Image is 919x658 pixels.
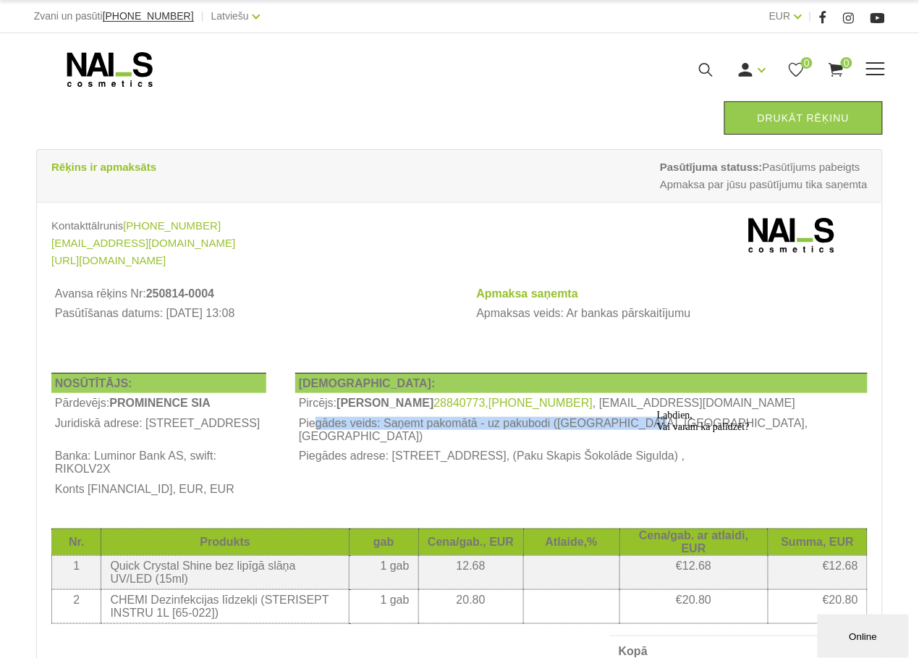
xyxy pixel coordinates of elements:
[103,10,194,22] span: [PHONE_NUMBER]
[418,589,523,623] td: 20.80
[619,528,768,555] th: Cena/gab. ar atlaidi, EUR
[51,217,449,235] div: Kontakttālrunis
[619,589,768,623] td: €20.80
[476,287,578,300] strong: Apmaksa saņemta
[109,397,211,409] b: PROMINENCE SIA
[523,528,619,555] th: Atlaide,%
[6,6,98,28] span: Labdien, Vai varam kā palīdzēt?
[51,304,444,324] td: Pasūtīšanas datums: [DATE] 13:08
[51,373,266,393] th: NOSŪTĪTĀJS:
[660,159,868,193] span: Pasūtījums pabeigts Apmaksa par jūsu pasūtījumu tika saņemta
[51,324,444,344] td: Avansa rēķins izdrukāts: [DATE] 08:08:15
[295,393,868,413] td: Pircējs: , [EMAIL_ADDRESS][DOMAIN_NAME]
[51,235,235,252] a: [EMAIL_ADDRESS][DOMAIN_NAME]
[619,645,648,657] strong: Kopā
[724,101,883,135] a: Drukāt rēķinu
[818,612,912,658] iframe: chat widget
[6,6,266,29] div: Labdien,Vai varam kā palīdzēt?
[619,555,768,589] td: €12.68
[51,479,266,499] th: Konts [FINANCIAL_ID], EUR, EUR
[349,528,418,555] th: gab
[349,555,418,589] td: 1 gab
[295,447,868,480] td: Piegādes adrese: [STREET_ADDRESS], (Paku Skapis Šokolāde Sigulda) ,
[201,7,204,25] span: |
[660,161,763,173] strong: Pasūtījuma statuss:
[51,413,266,447] th: Juridiskā adrese: [STREET_ADDRESS]
[801,57,813,69] span: 0
[52,555,101,589] td: 1
[101,555,349,589] td: Quick Crystal Shine bez lipīgā slāņa UV/LED (15ml)
[51,161,156,173] strong: Rēķins ir apmaksāts
[51,284,444,304] th: Avansa rēķins Nr:
[295,413,868,447] td: Piegādes veids: Saņemt pakomātā - uz pakubodi ([GEOGRAPHIC_DATA], [GEOGRAPHIC_DATA], [GEOGRAPHIC_...
[51,393,266,413] td: Pārdevējs:
[123,217,221,235] a: [PHONE_NUMBER]
[809,7,812,25] span: |
[841,57,852,69] span: 0
[211,7,249,25] a: Latviešu
[52,528,101,555] th: Nr.
[101,589,349,623] td: CHEMI Dezinfekcijas līdzekļi (STERISEPT INSTRU 1L [65-022])
[769,7,791,25] a: EUR
[51,252,166,269] a: [URL][DOMAIN_NAME]
[51,447,266,480] th: Banka: Luminor Bank AS, swift: RIKOLV2X
[52,589,101,623] td: 2
[34,7,194,25] div: Zvani un pasūti
[295,373,868,393] th: [DEMOGRAPHIC_DATA]:
[418,528,523,555] th: Cena/gab., EUR
[787,61,805,79] a: 0
[651,404,912,607] iframe: chat widget
[434,397,593,410] a: 28840773,[PHONE_NUMBER]
[103,11,194,22] a: [PHONE_NUMBER]
[336,397,433,409] b: [PERSON_NAME]
[101,528,349,555] th: Produkts
[473,304,868,324] td: Apmaksas veids: Ar bankas pārskaitījumu
[827,61,845,79] a: 0
[418,555,523,589] td: 12.68
[146,287,214,300] b: 250814-0004
[349,589,418,623] td: 1 gab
